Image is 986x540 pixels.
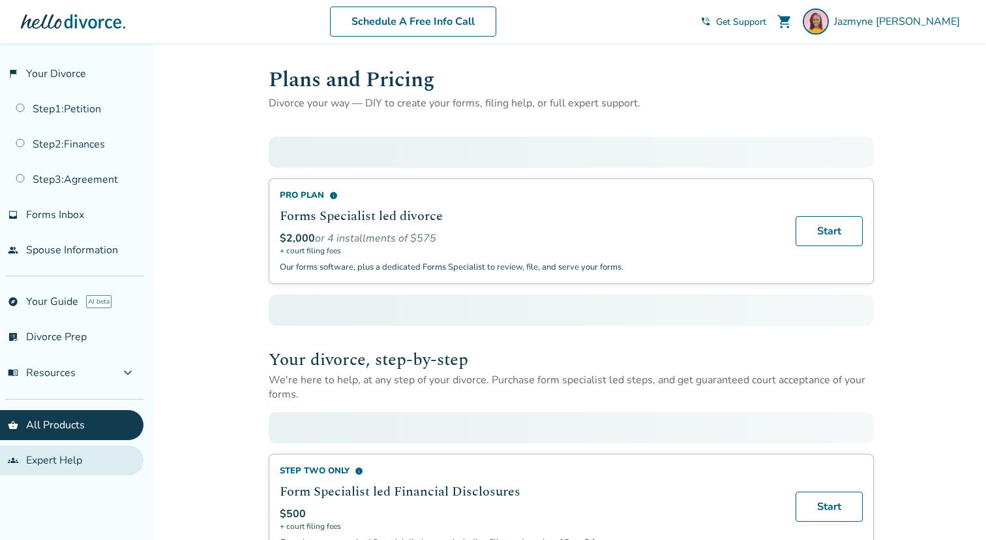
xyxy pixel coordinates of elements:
[355,467,363,475] span: info
[280,482,780,501] h2: Form Specialist led Financial Disclosures
[8,455,18,466] span: groups
[8,210,18,220] span: inbox
[280,521,780,532] span: + court filing fees
[700,16,711,27] span: phone_in_talk
[280,231,315,246] span: $2,000
[26,208,84,222] span: Forms Inbox
[8,332,18,342] span: list_alt_check
[86,295,112,308] span: AI beta
[8,368,18,378] span: menu_book
[280,261,780,273] p: Our forms software, plus a dedicated Forms Specialist to review, file, and serve your forms.
[280,507,306,521] span: $500
[269,347,874,373] h2: Your divorce, step-by-step
[329,191,338,200] span: info
[777,14,792,29] span: shopping_cart
[803,8,829,35] img: Jazmyne Williams
[269,96,874,110] p: Divorce your way — DIY to create your forms, filing help, or full expert support.
[8,69,18,79] span: flag_2
[796,492,863,522] a: Start
[269,373,874,402] p: We're here to help, at any step of your divorce. Purchase form specialist led steps, and get guar...
[716,16,766,28] span: Get Support
[700,16,766,28] a: phone_in_talkGet Support
[8,366,76,380] span: Resources
[8,296,18,307] span: explore
[280,246,780,256] span: + court filing fees
[834,14,965,29] span: Jazmyne [PERSON_NAME]
[269,64,874,96] h1: Plans and Pricing
[796,216,863,246] a: Start
[120,365,136,381] span: expand_more
[280,231,780,246] div: or 4 installments of $575
[8,420,18,430] span: shopping_basket
[330,7,496,37] a: Schedule A Free Info Call
[8,245,18,255] span: people
[280,465,780,477] div: Step Two Only
[280,189,780,201] div: Pro Plan
[280,206,780,226] h2: Forms Specialist led divorce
